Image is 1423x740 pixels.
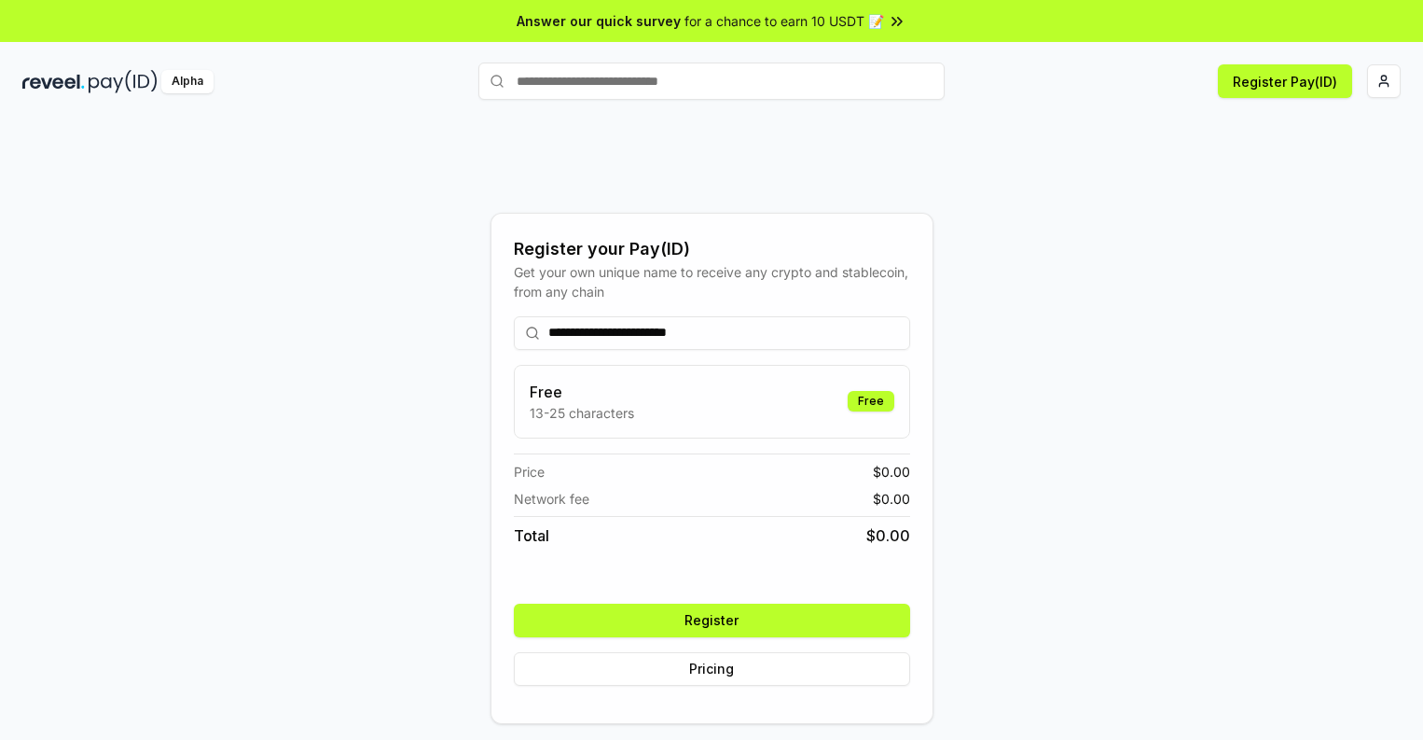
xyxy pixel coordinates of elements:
[848,391,894,412] div: Free
[684,11,884,31] span: for a chance to earn 10 USDT 📝
[1218,64,1352,98] button: Register Pay(ID)
[514,262,910,301] div: Get your own unique name to receive any crypto and stablecoin, from any chain
[22,70,85,93] img: reveel_dark
[89,70,158,93] img: pay_id
[873,462,910,482] span: $ 0.00
[161,70,214,93] div: Alpha
[517,11,681,31] span: Answer our quick survey
[514,489,589,509] span: Network fee
[530,381,634,403] h3: Free
[530,403,634,423] p: 13-25 characters
[514,604,910,637] button: Register
[866,524,910,547] span: $ 0.00
[514,236,910,262] div: Register your Pay(ID)
[873,489,910,509] span: $ 0.00
[514,462,545,482] span: Price
[514,652,910,686] button: Pricing
[514,524,549,547] span: Total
